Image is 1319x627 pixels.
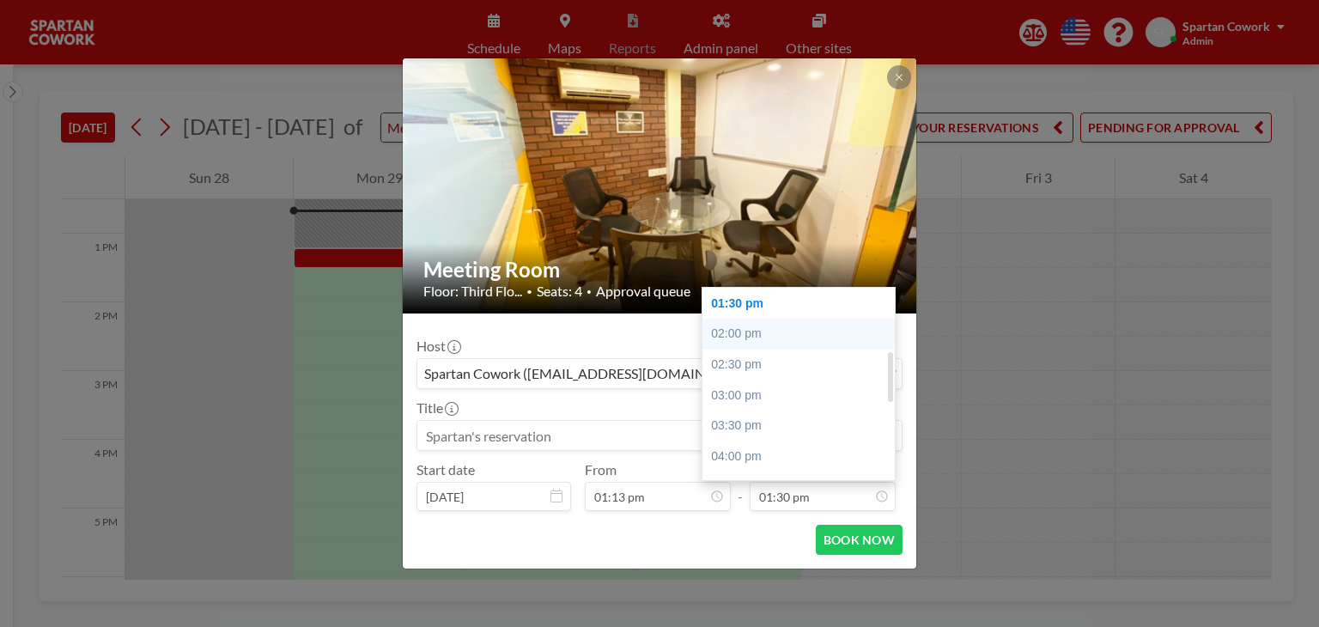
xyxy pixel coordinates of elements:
div: 02:30 pm [702,350,903,380]
input: Spartan's reservation [417,421,902,450]
div: 03:30 pm [702,411,903,441]
span: Seats: 4 [537,283,582,300]
span: • [587,286,592,297]
span: • [526,285,532,298]
label: From [585,461,617,478]
div: Search for option [417,359,902,388]
span: Floor: Third Flo... [423,283,522,300]
div: 04:30 pm [702,472,903,502]
span: Approval queue [596,283,690,300]
label: Start date [416,461,475,478]
button: BOOK NOW [816,525,903,555]
span: Spartan Cowork ([EMAIL_ADDRESS][DOMAIN_NAME]) [421,362,763,385]
div: 04:00 pm [702,441,903,472]
label: Host [416,338,459,355]
label: Title [416,399,457,417]
div: 02:00 pm [702,319,903,350]
div: 03:00 pm [702,380,903,411]
h2: Meeting Room [423,257,897,283]
div: 01:30 pm [702,289,903,320]
span: - [738,467,743,505]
